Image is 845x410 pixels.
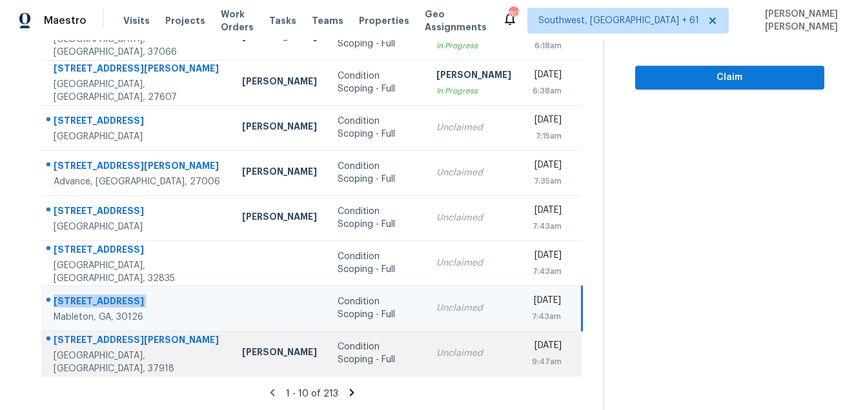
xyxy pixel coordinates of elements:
div: In Progress [436,39,511,52]
div: [DATE] [532,249,562,265]
span: Teams [312,14,343,27]
div: Unclaimed [436,257,511,269]
div: [DATE] [532,204,562,220]
div: [STREET_ADDRESS][PERSON_NAME] [54,159,221,175]
div: Condition Scoping - Full [338,70,416,95]
div: [STREET_ADDRESS] [54,114,221,130]
div: [DATE] [532,159,562,175]
div: 7:35am [532,175,562,188]
div: Unclaimed [436,166,511,179]
div: Mableton, GA, 30126 [54,311,221,324]
span: Maestro [44,14,87,27]
div: [PERSON_NAME] [242,346,317,362]
div: 6:38am [532,84,562,97]
div: Unclaimed [436,211,511,224]
div: Condition Scoping - Full [338,295,416,321]
div: [PERSON_NAME] [242,120,317,136]
span: Tasks [269,16,296,25]
button: Claim [635,66,824,90]
div: [PERSON_NAME] [242,165,317,181]
span: Visits [123,14,150,27]
div: Advance, [GEOGRAPHIC_DATA], 27006 [54,175,221,188]
div: 7:15am [532,130,562,142]
div: 6:18am [532,39,562,52]
span: Work Orders [221,8,254,34]
div: [STREET_ADDRESS] [54,243,221,259]
span: [PERSON_NAME] [PERSON_NAME] [760,8,838,34]
div: Unclaimed [436,347,511,360]
div: [GEOGRAPHIC_DATA] [54,130,221,143]
div: [PERSON_NAME] [242,210,317,226]
div: [STREET_ADDRESS] [54,295,221,311]
div: Condition Scoping - Full [338,160,416,186]
span: 1 - 10 of 213 [286,389,338,398]
div: 7:43am [532,310,561,323]
span: Southwest, [GEOGRAPHIC_DATA] + 61 [538,14,699,27]
div: 7:43am [532,220,562,233]
div: [GEOGRAPHIC_DATA], [GEOGRAPHIC_DATA], 37918 [54,349,221,375]
div: Condition Scoping - Full [338,205,416,231]
div: [DATE] [532,113,562,130]
div: Condition Scoping - Full [338,250,416,276]
div: [PERSON_NAME] [436,68,511,84]
div: Unclaimed [436,302,511,315]
div: In Progress [436,84,511,97]
span: Projects [165,14,205,27]
div: Condition Scoping - Full [338,340,416,366]
span: Properties [359,14,409,27]
div: [GEOGRAPHIC_DATA], [GEOGRAPHIC_DATA], 27607 [54,78,221,104]
div: 9:47am [532,355,562,368]
div: [DATE] [532,294,561,310]
div: [STREET_ADDRESS][PERSON_NAME] [54,62,221,78]
div: [STREET_ADDRESS][PERSON_NAME] [54,333,221,349]
div: [DATE] [532,339,562,355]
div: [GEOGRAPHIC_DATA], [GEOGRAPHIC_DATA], 32835 [54,259,221,285]
div: 800 [509,8,518,21]
div: [DATE] [532,68,562,84]
div: [STREET_ADDRESS] [54,204,221,220]
div: Unclaimed [436,121,511,134]
div: 7:43am [532,265,562,278]
div: [PERSON_NAME] [242,75,317,91]
div: Condition Scoping - Full [338,115,416,141]
span: Geo Assignments [425,8,487,34]
span: Claim [646,70,814,86]
div: [GEOGRAPHIC_DATA], [GEOGRAPHIC_DATA], 37066 [54,33,221,59]
div: [GEOGRAPHIC_DATA] [54,220,221,233]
